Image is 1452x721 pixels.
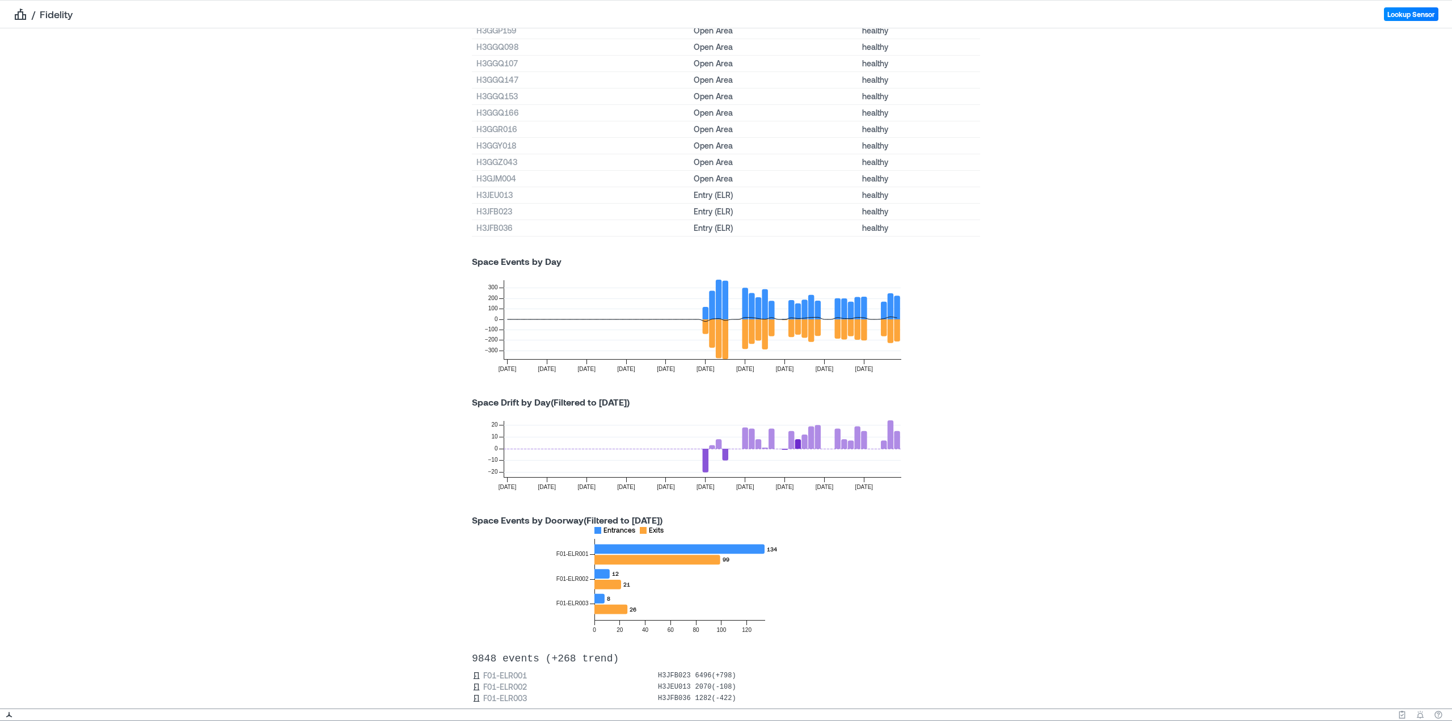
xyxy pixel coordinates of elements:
[476,91,518,101] a: H3GGQ153
[488,305,498,311] tspan: 100
[657,484,675,490] tspan: [DATE]
[689,105,858,121] td: Open Area
[855,484,873,490] tspan: [DATE]
[658,694,691,703] p: H3JFB036
[1384,7,1438,21] button: Lookup Sensor
[488,295,498,301] tspan: 200
[816,366,834,372] tspan: [DATE]
[476,58,518,68] a: H3GGQ107
[491,433,498,440] tspan: 10
[668,627,674,633] tspan: 60
[689,121,858,138] td: Open Area
[538,484,556,490] tspan: [DATE]
[476,174,516,183] a: H3GJM004
[816,484,834,490] tspan: [DATE]
[483,693,527,704] a: F01-ELR003
[736,366,754,372] tspan: [DATE]
[495,445,498,452] tspan: 0
[458,255,994,268] p: Space Events by Day
[695,671,736,680] p: 6496 ( + 798 )
[476,206,512,216] a: H3JFB023
[458,395,994,409] p: Space Drift by Day (Filtered to [DATE])
[695,694,736,703] p: 1282 ( -422 )
[697,366,715,372] tspan: [DATE]
[858,23,980,39] td: healthy
[499,366,517,372] tspan: [DATE]
[603,526,635,534] text: Entrances
[689,39,858,56] td: Open Area
[488,457,498,463] tspan: −10
[693,627,700,633] tspan: 80
[776,484,794,490] tspan: [DATE]
[689,204,858,220] td: Entry (ELR)
[472,652,980,665] p: 9848 events (+268 trend)
[855,366,873,372] tspan: [DATE]
[617,627,623,633] tspan: 20
[476,190,513,200] a: H3JEU013
[476,223,513,233] a: H3JFB036
[642,627,649,633] tspan: 40
[476,108,519,117] a: H3GGQ166
[485,326,498,332] tspan: −100
[623,581,630,588] tspan: 21
[689,171,858,187] td: Open Area
[858,39,980,56] td: healthy
[689,88,858,105] td: Open Area
[858,204,980,220] td: healthy
[858,105,980,121] td: healthy
[689,138,858,154] td: Open Area
[689,72,858,88] td: Open Area
[858,121,980,138] td: healthy
[485,336,498,343] tspan: −200
[476,26,517,35] a: H3GGP159
[40,7,73,21] a: Fidelity
[630,606,636,613] tspan: 26
[858,88,980,105] td: healthy
[556,576,589,582] tspan: F01-ELR002
[649,526,664,534] text: Exits
[458,513,994,527] p: Space Events by Doorway (Filtered to [DATE])
[495,316,498,322] tspan: 0
[488,284,498,290] tspan: 300
[476,42,518,52] a: H3GGQ098
[858,220,980,237] td: healthy
[485,347,498,353] tspan: −300
[617,366,635,372] tspan: [DATE]
[689,56,858,72] td: Open Area
[491,421,498,428] tspan: 20
[483,681,527,693] a: F01-ELR002
[736,484,754,490] tspan: [DATE]
[556,600,589,606] tspan: F01-ELR003
[32,7,35,21] span: /
[617,484,635,490] tspan: [DATE]
[476,141,516,150] a: H3GGY018
[776,366,794,372] tspan: [DATE]
[858,138,980,154] td: healthy
[538,366,556,372] tspan: [DATE]
[695,682,736,692] p: 2070 ( -108 )
[689,154,858,171] td: Open Area
[858,171,980,187] td: healthy
[593,627,596,633] tspan: 0
[483,670,527,681] a: F01-ELR001
[858,187,980,204] td: healthy
[657,366,675,372] tspan: [DATE]
[723,556,729,563] tspan: 99
[577,484,596,490] tspan: [DATE]
[742,627,752,633] tspan: 120
[476,75,518,85] a: H3GGQ147
[607,595,610,602] tspan: 8
[556,551,589,557] tspan: F01-ELR001
[858,154,980,171] td: healthy
[476,157,517,167] a: H3GGZ043
[717,627,727,633] tspan: 100
[658,682,691,692] p: H3JEU013
[14,7,73,21] nav: breadcrumb
[697,484,715,490] tspan: [DATE]
[689,220,858,237] td: Entry (ELR)
[658,671,691,680] p: H3JFB023
[612,570,619,577] tspan: 12
[858,56,980,72] td: healthy
[689,23,858,39] td: Open Area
